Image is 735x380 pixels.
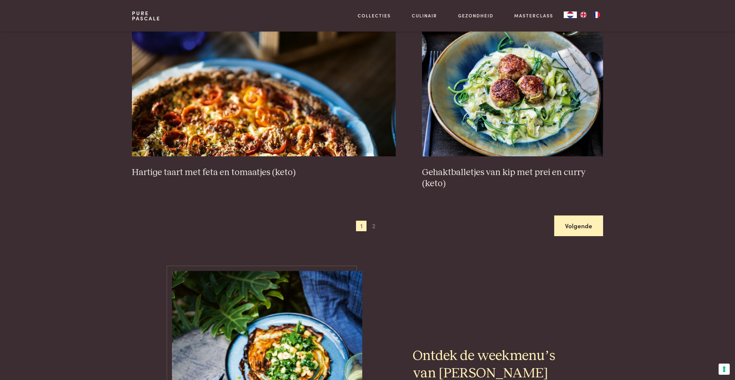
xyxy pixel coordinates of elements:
[422,25,603,190] a: Gehaktballetjes van kip met prei en curry (keto) Gehaktballetjes van kip met prei en curry (keto)
[422,167,603,190] h3: Gehaktballetjes van kip met prei en curry (keto)
[368,221,379,231] span: 2
[577,11,603,18] ul: Language list
[554,215,603,236] a: Volgende
[577,11,590,18] a: EN
[564,11,603,18] aside: Language selected: Nederlands
[412,12,437,19] a: Culinair
[590,11,603,18] a: FR
[132,167,396,178] h3: Hartige taart met feta en tomaatjes (keto)
[514,12,553,19] a: Masterclass
[422,25,603,156] img: Gehaktballetjes van kip met prei en curry (keto)
[458,12,493,19] a: Gezondheid
[132,25,396,156] img: Hartige taart met feta en tomaatjes (keto)
[358,12,391,19] a: Collecties
[356,221,367,231] span: 1
[132,25,396,178] a: Hartige taart met feta en tomaatjes (keto) Hartige taart met feta en tomaatjes (keto)
[132,11,160,21] a: PurePascale
[564,11,577,18] a: NL
[719,364,730,375] button: Uw voorkeuren voor toestemming voor trackingtechnologieën
[564,11,577,18] div: Language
